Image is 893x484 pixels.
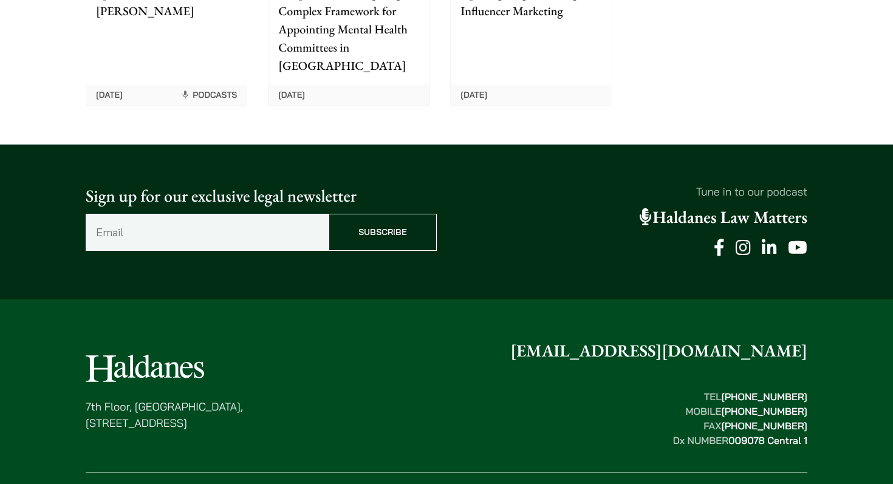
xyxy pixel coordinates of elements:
[460,89,487,100] time: [DATE]
[86,183,437,209] p: Sign up for our exclusive legal newsletter
[86,355,204,382] img: Logo of Haldanes
[456,183,807,200] p: Tune in to our podcast
[728,434,807,446] mark: 009078 Central 1
[86,214,329,251] input: Email
[510,340,807,362] a: [EMAIL_ADDRESS][DOMAIN_NAME]
[278,89,305,100] time: [DATE]
[721,390,807,403] mark: [PHONE_NUMBER]
[96,89,123,100] time: [DATE]
[673,390,807,446] strong: TEL MOBILE FAX Dx NUMBER
[86,398,243,431] p: 7th Floor, [GEOGRAPHIC_DATA], [STREET_ADDRESS]
[721,420,807,432] mark: [PHONE_NUMBER]
[640,206,807,228] a: Haldanes Law Matters
[721,405,807,417] mark: [PHONE_NUMBER]
[180,89,237,100] span: Podcasts
[329,214,437,251] input: Subscribe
